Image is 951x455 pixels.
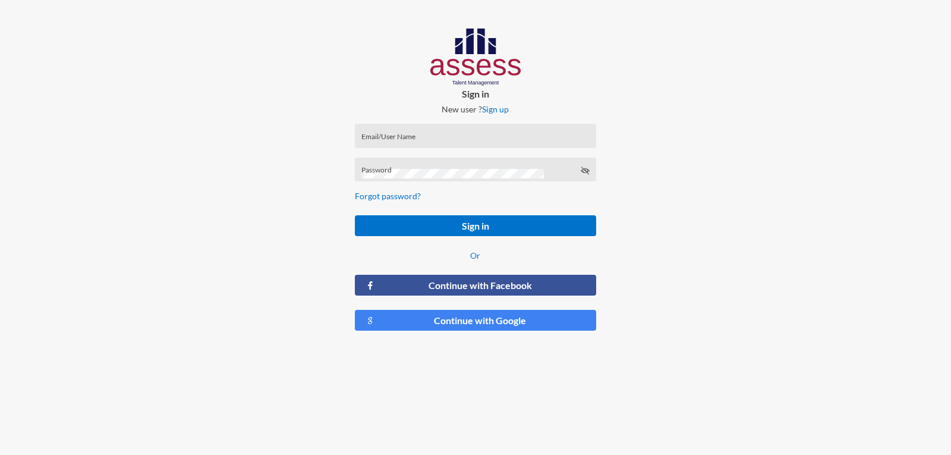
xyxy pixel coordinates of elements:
[355,310,596,331] button: Continue with Google
[355,275,596,296] button: Continue with Facebook
[345,88,605,99] p: Sign in
[430,29,521,86] img: AssessLogoo.svg
[345,104,605,114] p: New user ?
[355,215,596,236] button: Sign in
[355,250,596,261] p: Or
[355,191,421,201] a: Forgot password?
[482,104,509,114] a: Sign up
